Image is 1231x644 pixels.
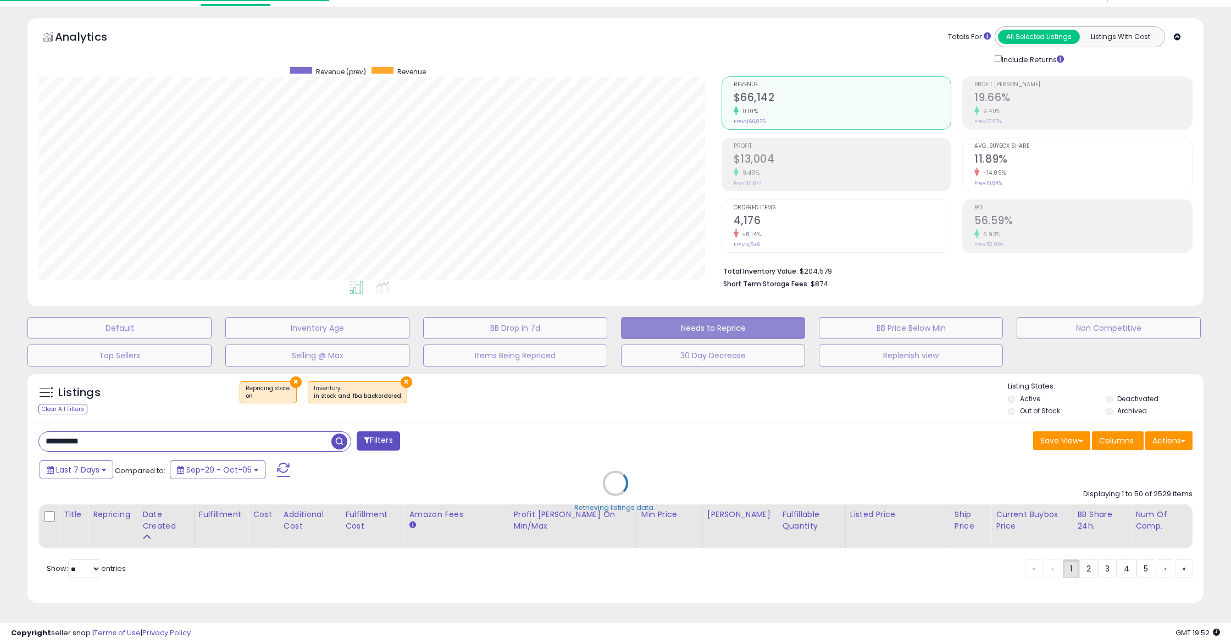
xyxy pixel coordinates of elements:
span: Profit [PERSON_NAME] [974,82,1192,88]
small: Prev: $11,877 [734,180,761,186]
div: Include Returns [986,53,1077,65]
small: 9.49% [739,169,760,177]
div: Retrieving listings data.. [574,502,657,512]
div: seller snap | | [11,628,191,639]
button: Listings With Cost [1079,30,1161,44]
span: Revenue (prev) [316,67,366,76]
h2: 11.89% [974,153,1192,168]
button: Top Sellers [27,345,212,367]
span: Ordered Items [734,205,951,211]
button: 30 Day Decrease [621,345,805,367]
small: Prev: 17.97% [974,118,1002,125]
span: 2025-10-13 19:52 GMT [1175,628,1220,638]
span: Profit [734,143,951,149]
span: Revenue [397,67,426,76]
small: 6.93% [979,230,1001,238]
button: All Selected Listings [998,30,1080,44]
b: Total Inventory Value: [723,267,798,276]
button: Default [27,317,212,339]
span: Revenue [734,82,951,88]
div: Totals For [948,32,991,42]
span: Avg. Buybox Share [974,143,1192,149]
small: Prev: 13.84% [974,180,1002,186]
b: Short Term Storage Fees: [723,279,809,288]
button: Items Being Repriced [423,345,607,367]
small: Prev: 4,546 [734,241,760,248]
a: Privacy Policy [142,628,191,638]
small: -14.09% [979,169,1006,177]
button: Replenish view [819,345,1003,367]
a: Terms of Use [94,628,141,638]
button: Needs to Reprice [621,317,805,339]
h5: Analytics [55,29,129,47]
small: -8.14% [739,230,761,238]
span: $874 [811,279,828,289]
h2: 19.66% [974,91,1192,106]
small: 0.10% [739,107,758,115]
button: BB Price Below Min [819,317,1003,339]
small: 9.40% [979,107,1001,115]
button: BB Drop in 7d [423,317,607,339]
button: Inventory Age [225,317,409,339]
h2: $13,004 [734,153,951,168]
small: Prev: 52.92% [974,241,1003,248]
button: Non Competitive [1017,317,1201,339]
small: Prev: $66,076 [734,118,766,125]
h2: 4,176 [734,214,951,229]
span: ROI [974,205,1192,211]
button: Selling @ Max [225,345,409,367]
strong: Copyright [11,628,51,638]
h2: 56.59% [974,214,1192,229]
h2: $66,142 [734,91,951,106]
li: $204,579 [723,264,1185,277]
